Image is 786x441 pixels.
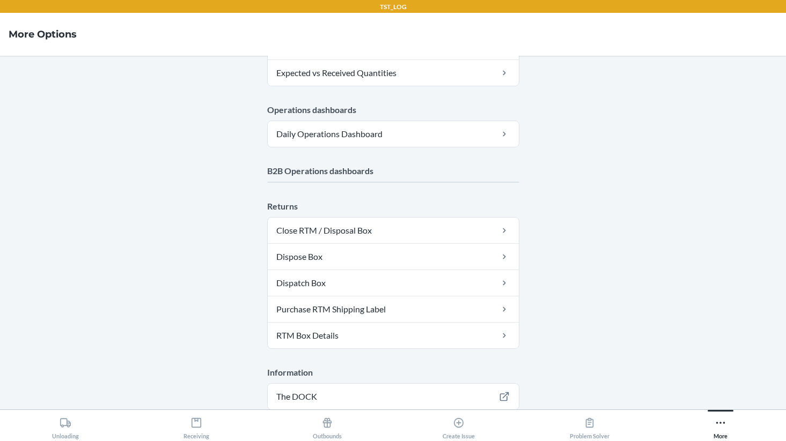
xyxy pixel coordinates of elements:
div: Receiving [183,413,209,439]
button: More [655,410,786,439]
p: Information [267,366,519,379]
button: Outbounds [262,410,393,439]
div: Outbounds [313,413,342,439]
button: Receiving [131,410,262,439]
div: Problem Solver [570,413,609,439]
div: More [714,413,728,439]
a: RTM Box Details [268,323,519,348]
p: Returns [267,200,519,213]
a: The DOCK [268,384,519,409]
div: Create Issue [443,413,475,439]
a: Expected vs Received Quantities [268,60,519,86]
a: Purchase RTM Shipping Label [268,296,519,322]
a: Dispatch Box [268,270,519,296]
a: Dispose Box [268,244,519,270]
h4: More Options [9,27,77,41]
p: TST_LOG [380,2,407,12]
a: Daily Operations Dashboard [268,121,519,147]
p: Operations dashboards [267,103,519,116]
div: Unloading [52,413,79,439]
button: Problem Solver [524,410,655,439]
p: B2B Operations dashboards [267,165,519,177]
a: Close RTM / Disposal Box [268,218,519,243]
button: Create Issue [393,410,524,439]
